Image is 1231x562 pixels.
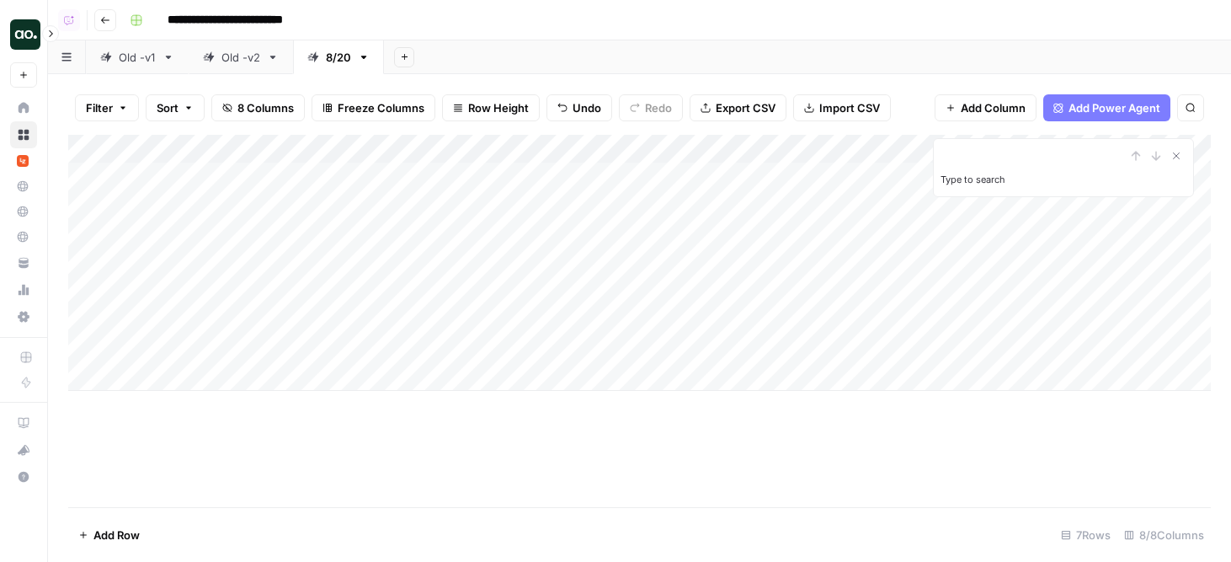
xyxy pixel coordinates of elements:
[716,99,775,116] span: Export CSV
[11,437,36,463] div: What's new?
[119,49,156,66] div: Old -v1
[819,99,880,116] span: Import CSV
[1068,99,1160,116] span: Add Power Agent
[10,13,37,56] button: Workspace: Dillon Test
[17,155,29,167] img: vi2t3f78ykj3o7zxmpdx6ktc445p
[221,49,260,66] div: Old -v2
[690,94,786,121] button: Export CSV
[211,94,305,121] button: 8 Columns
[10,249,37,276] a: Your Data
[312,94,435,121] button: Freeze Columns
[1054,522,1117,549] div: 7 Rows
[293,40,384,74] a: 8/20
[573,99,601,116] span: Undo
[10,436,37,463] button: What's new?
[935,94,1036,121] button: Add Column
[10,463,37,490] button: Help + Support
[189,40,293,74] a: Old -v2
[10,94,37,121] a: Home
[338,99,424,116] span: Freeze Columns
[146,94,205,121] button: Sort
[619,94,683,121] button: Redo
[86,40,189,74] a: Old -v1
[10,409,37,436] a: AirOps Academy
[157,99,179,116] span: Sort
[10,121,37,148] a: Browse
[237,99,294,116] span: 8 Columns
[86,99,113,116] span: Filter
[645,99,672,116] span: Redo
[546,94,612,121] button: Undo
[10,19,40,50] img: Dillon Test Logo
[93,527,140,543] span: Add Row
[10,276,37,303] a: Usage
[961,99,1026,116] span: Add Column
[10,303,37,330] a: Settings
[1166,146,1186,166] button: Close Search
[793,94,891,121] button: Import CSV
[68,522,150,549] button: Add Row
[75,94,139,121] button: Filter
[326,49,351,66] div: 8/20
[468,99,529,116] span: Row Height
[442,94,540,121] button: Row Height
[1043,94,1170,121] button: Add Power Agent
[1117,522,1211,549] div: 8/8 Columns
[941,174,1005,185] label: Type to search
